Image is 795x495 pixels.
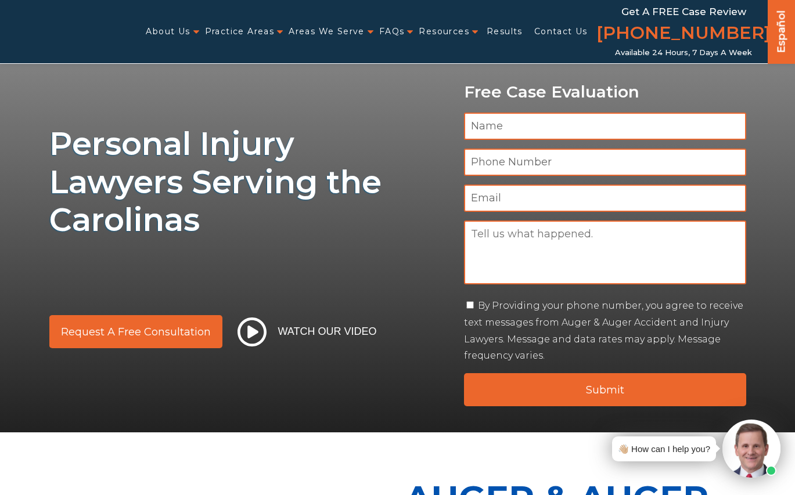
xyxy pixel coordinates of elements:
[234,317,380,347] button: Watch Our Video
[534,20,588,44] a: Contact Us
[464,185,746,212] input: Email
[49,245,390,289] img: sub text
[618,441,710,457] div: 👋🏼 How can I help you?
[464,373,746,406] input: Submit
[621,6,746,17] span: Get a FREE Case Review
[49,315,222,348] a: Request a Free Consultation
[464,83,746,101] p: Free Case Evaluation
[379,20,405,44] a: FAQs
[289,20,365,44] a: Areas We Serve
[596,20,771,48] a: [PHONE_NUMBER]
[146,20,190,44] a: About Us
[419,20,469,44] a: Resources
[205,20,275,44] a: Practice Areas
[464,149,746,176] input: Phone Number
[722,420,780,478] img: Intaker widget Avatar
[464,300,743,361] label: By Providing your phone number, you agree to receive text messages from Auger & Auger Accident an...
[615,48,752,57] span: Available 24 Hours, 7 Days a Week
[464,113,746,140] input: Name
[61,327,211,337] span: Request a Free Consultation
[7,21,137,41] img: Auger & Auger Accident and Injury Lawyers Logo
[487,20,523,44] a: Results
[49,125,450,239] h1: Personal Injury Lawyers Serving the Carolinas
